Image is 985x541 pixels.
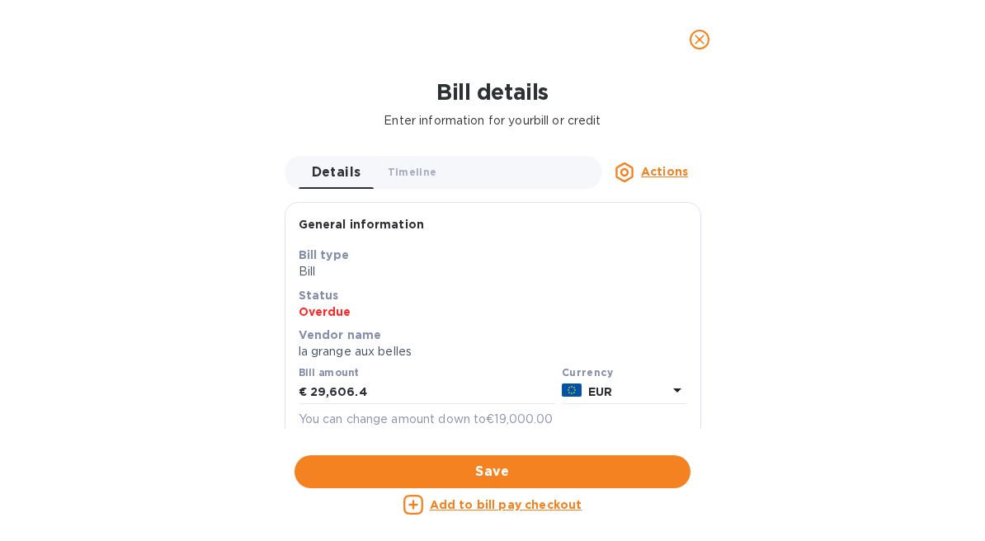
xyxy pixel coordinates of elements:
p: Enter information for your bill or credit [13,112,972,129]
u: Actions [641,165,688,178]
p: You can change amount down to €19,000.00 [299,411,687,428]
button: close [680,20,719,59]
b: Vendor name [299,328,382,341]
span: Timeline [388,163,437,181]
span: Details [312,161,361,184]
b: Bill type [299,248,349,261]
h1: Bill details [13,79,972,106]
p: Bill [299,263,687,280]
b: Status [299,289,339,302]
input: € Enter bill amount [310,380,555,405]
span: Save [308,462,677,482]
label: Bill amount [299,368,358,378]
button: Save [295,455,690,488]
p: Overdue [299,303,687,320]
b: EUR [588,385,612,398]
u: Add to bill pay checkout [430,498,582,511]
p: la grange aux belles [299,343,687,360]
b: General information [299,218,425,231]
b: Currency [562,366,613,379]
div: € [299,380,310,405]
